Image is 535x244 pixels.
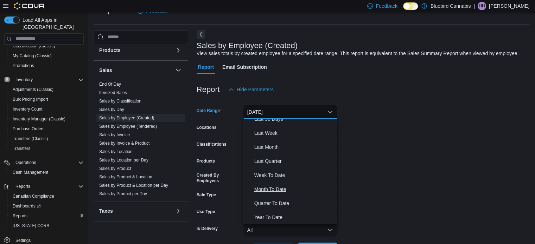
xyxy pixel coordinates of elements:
[254,199,335,207] span: Quarter To Date
[7,144,87,153] button: Transfers
[197,125,217,130] label: Locations
[1,158,87,167] button: Operations
[13,182,84,191] span: Reports
[7,221,87,231] button: [US_STATE] CCRS
[174,207,183,215] button: Taxes
[99,207,173,215] button: Taxes
[13,170,48,175] span: Cash Management
[10,222,52,230] a: [US_STATE] CCRS
[7,191,87,201] button: Canadian Compliance
[99,157,148,163] span: Sales by Location per Day
[10,144,33,153] a: Transfers
[10,192,57,200] a: Canadian Compliance
[254,129,335,137] span: Last Week
[197,172,240,184] label: Created By Employees
[403,2,418,10] input: Dark Mode
[13,75,84,84] span: Inventory
[243,119,337,224] div: Select listbox
[13,203,41,209] span: Dashboards
[99,107,124,112] a: Sales by Day
[254,213,335,222] span: Year To Date
[99,116,154,120] a: Sales by Employee (Created)
[13,75,36,84] button: Inventory
[99,174,152,179] a: Sales by Product & Location
[99,166,131,171] span: Sales by Product
[7,167,87,177] button: Cash Management
[13,116,65,122] span: Inventory Manager (Classic)
[13,193,54,199] span: Canadian Compliance
[7,124,87,134] button: Purchase Orders
[99,149,133,154] span: Sales by Location
[13,158,39,167] button: Operations
[10,134,84,143] span: Transfers (Classic)
[99,140,149,146] span: Sales by Invoice & Product
[7,61,87,71] button: Promotions
[99,174,152,180] span: Sales by Product & Location
[1,75,87,85] button: Inventory
[10,95,84,104] span: Bulk Pricing Import
[10,144,84,153] span: Transfers
[10,105,84,113] span: Inventory Count
[10,52,55,60] a: My Catalog (Classic)
[13,63,34,68] span: Promotions
[14,2,45,9] img: Cova
[99,47,173,54] button: Products
[197,158,215,164] label: Products
[10,42,84,50] span: Classification (Classic)
[13,182,33,191] button: Reports
[197,41,298,50] h3: Sales by Employee (Created)
[99,166,131,171] a: Sales by Product
[197,209,215,215] label: Use Type
[10,85,84,94] span: Adjustments (Classic)
[10,85,56,94] a: Adjustments (Classic)
[94,80,188,201] div: Sales
[10,192,84,200] span: Canadian Compliance
[478,2,486,10] div: Haytham Houri
[7,114,87,124] button: Inventory Manager (Classic)
[254,115,335,123] span: Last 30 Days
[99,90,127,95] a: Itemized Sales
[99,67,112,74] h3: Sales
[7,211,87,221] button: Reports
[13,43,55,49] span: Classification (Classic)
[13,126,45,132] span: Purchase Orders
[99,90,127,95] span: Itemized Sales
[254,171,335,179] span: Week To Date
[237,86,274,93] span: Hide Parameters
[10,115,84,123] span: Inventory Manager (Classic)
[254,143,335,151] span: Last Month
[7,41,87,51] button: Classification (Classic)
[10,212,84,220] span: Reports
[13,213,27,219] span: Reports
[222,60,267,74] span: Email Subscription
[99,149,133,154] a: Sales by Location
[197,108,222,113] label: Date Range
[10,125,84,133] span: Purchase Orders
[99,191,147,196] a: Sales by Product per Day
[10,168,84,177] span: Cash Management
[10,212,30,220] a: Reports
[243,223,337,237] button: All
[198,60,214,74] span: Report
[15,238,31,243] span: Settings
[13,136,48,141] span: Transfers (Classic)
[243,105,337,119] button: [DATE]
[99,98,141,104] span: Sales by Classification
[99,124,157,129] a: Sales by Employee (Tendered)
[99,132,130,138] span: Sales by Invoice
[254,157,335,165] span: Last Quarter
[99,158,148,163] a: Sales by Location per Day
[10,61,37,70] a: Promotions
[10,202,44,210] a: Dashboards
[13,87,53,92] span: Adjustments (Classic)
[7,104,87,114] button: Inventory Count
[254,185,335,193] span: Month To Date
[174,46,183,54] button: Products
[99,183,168,188] a: Sales by Product & Location per Day
[99,82,121,87] a: End Of Day
[99,132,130,137] a: Sales by Invoice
